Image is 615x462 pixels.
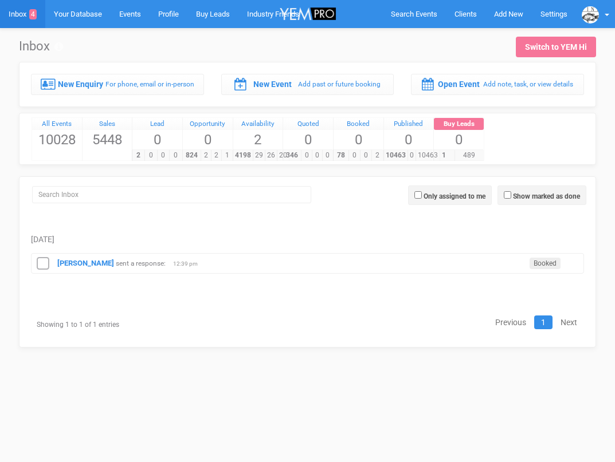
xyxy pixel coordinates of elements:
label: New Event [253,78,292,90]
a: Booked [334,118,383,131]
small: Add past or future booking [298,80,381,88]
span: 0 [157,150,170,161]
a: Opportunity [183,118,233,131]
a: Next [554,315,584,329]
span: 10463 [383,150,408,161]
label: Open Event [438,78,480,90]
span: 2 [132,150,145,161]
span: Booked [530,258,561,269]
a: Availability [233,118,283,131]
span: 0 [183,130,233,149]
a: Switch to YEM Hi [516,37,596,57]
span: 4 [29,9,37,19]
span: 2 [211,150,222,161]
span: 0 [132,130,182,149]
small: Add note, task, or view details [483,80,573,88]
span: 2 [201,150,211,161]
a: Buy Leads [434,118,484,131]
span: 0 [283,130,333,149]
span: 0 [434,130,484,149]
a: Quoted [283,118,333,131]
span: 0 [144,150,158,161]
span: 2 [233,130,283,149]
span: 78 [333,150,349,161]
span: Search Events [391,10,437,18]
span: 0 [312,150,323,161]
span: 0 [334,130,383,149]
a: [PERSON_NAME] [57,259,114,267]
h5: [DATE] [31,235,584,244]
span: 0 [360,150,372,161]
small: sent a response: [116,259,166,267]
a: Lead [132,118,182,131]
span: 0 [408,150,416,161]
span: 0 [301,150,312,161]
span: 0 [169,150,182,161]
div: Switch to YEM Hi [525,41,587,53]
span: 346 [283,150,301,161]
label: Only assigned to me [424,191,485,202]
span: 2 [371,150,383,161]
span: 20 [277,150,289,161]
label: New Enquiry [58,78,103,90]
div: Showing 1 to 1 of 1 entries [31,314,204,335]
h1: Inbox [19,40,63,53]
span: 1 [433,150,455,161]
a: Published [384,118,434,131]
label: Show marked as done [513,191,580,202]
span: 29 [253,150,265,161]
img: data [582,6,599,23]
span: 0 [384,130,434,149]
span: Clients [455,10,477,18]
span: 12:39 pm [173,260,202,268]
a: New Enquiry For phone, email or in-person [31,74,204,94]
span: 0 [348,150,361,161]
span: 10463 [416,150,440,161]
a: New Event Add past or future booking [221,74,394,94]
span: Add New [494,10,523,18]
span: 824 [182,150,201,161]
a: Sales [83,118,132,131]
input: Search Inbox [32,186,311,203]
span: 5448 [83,130,132,149]
span: 26 [265,150,277,161]
a: Previous [488,315,533,329]
span: 10028 [32,130,82,149]
span: 489 [455,150,484,161]
small: For phone, email or in-person [105,80,194,88]
a: Open Event Add note, task, or view details [411,74,584,94]
span: 0 [322,150,333,161]
a: All Events [32,118,82,131]
a: 1 [534,315,553,329]
span: 4198 [233,150,253,161]
span: 1 [221,150,232,161]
